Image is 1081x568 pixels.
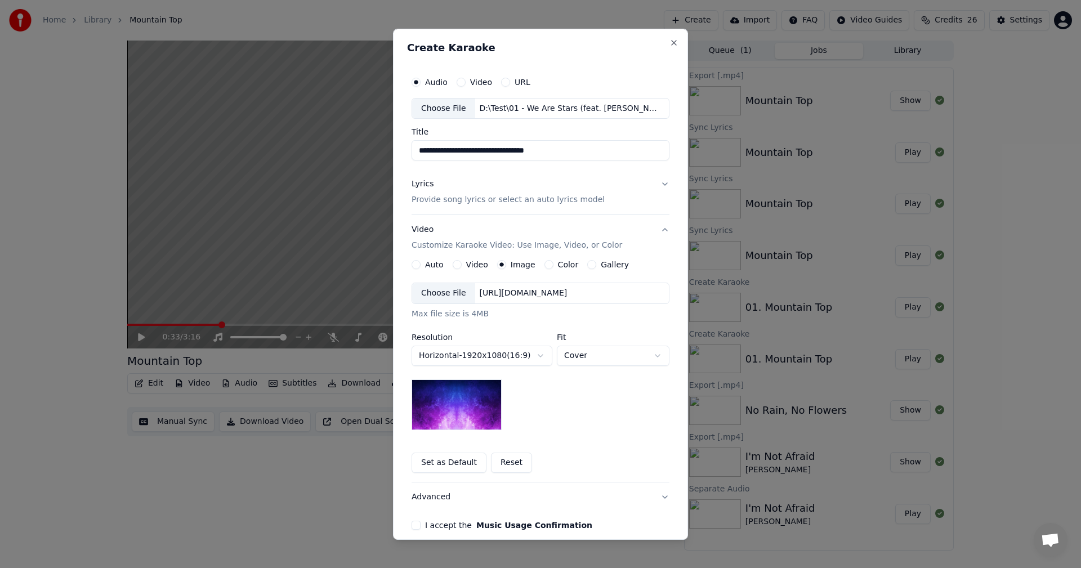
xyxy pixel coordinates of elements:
label: Video [466,261,488,269]
button: VideoCustomize Karaoke Video: Use Image, Video, or Color [412,215,669,260]
label: Resolution [412,333,552,341]
label: Video [470,78,492,86]
div: Choose File [412,98,475,118]
label: Gallery [601,261,629,269]
div: Max file size is 4MB [412,308,669,320]
label: Color [558,261,579,269]
button: LyricsProvide song lyrics or select an auto lyrics model [412,169,669,214]
button: Advanced [412,482,669,512]
label: Image [511,261,535,269]
label: Auto [425,261,444,269]
label: Fit [557,333,669,341]
h2: Create Karaoke [407,42,674,52]
div: Lyrics [412,178,434,190]
label: URL [515,78,530,86]
label: I accept the [425,521,592,529]
button: I accept the [476,521,592,529]
div: VideoCustomize Karaoke Video: Use Image, Video, or Color [412,260,669,482]
div: Video [412,224,622,251]
div: [URL][DOMAIN_NAME] [475,288,572,299]
label: Title [412,128,669,136]
p: Provide song lyrics or select an auto lyrics model [412,194,605,205]
div: D:\Test\01 - We Are Stars (feat. [PERSON_NAME]).mp3 [475,102,667,114]
label: Audio [425,78,448,86]
button: Set as Default [412,453,486,473]
button: Reset [491,453,532,473]
div: Choose File [412,283,475,303]
p: Customize Karaoke Video: Use Image, Video, or Color [412,240,622,251]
